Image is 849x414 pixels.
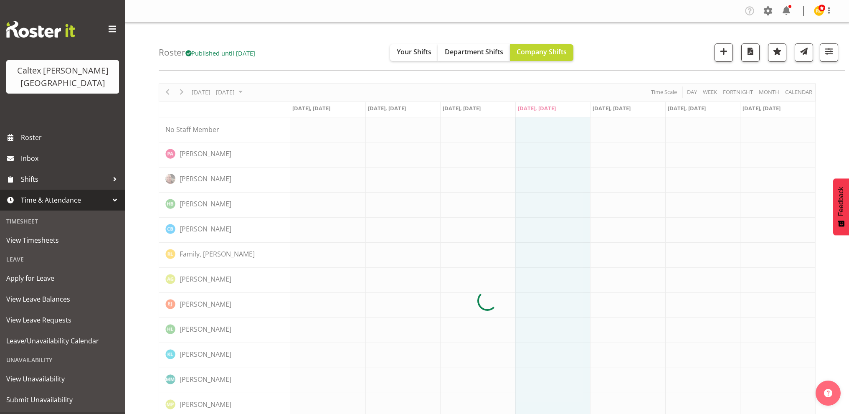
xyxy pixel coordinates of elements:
span: Apply for Leave [6,272,119,284]
button: Add a new shift [715,43,733,62]
span: Your Shifts [397,47,431,56]
span: Company Shifts [517,47,567,56]
button: Your Shifts [390,44,438,61]
button: Send a list of all shifts for the selected filtered period to all rostered employees. [795,43,813,62]
span: Published until [DATE] [185,49,256,57]
a: Submit Unavailability [2,389,123,410]
span: Leave/Unavailability Calendar [6,335,119,347]
img: Rosterit website logo [6,21,75,38]
button: Download a PDF of the roster according to the set date range. [741,43,760,62]
span: Shifts [21,173,109,185]
span: Roster [21,131,121,144]
span: Inbox [21,152,121,165]
button: Department Shifts [438,44,510,61]
a: View Timesheets [2,230,123,251]
span: Submit Unavailability [6,394,119,406]
span: View Leave Requests [6,314,119,326]
div: Timesheet [2,213,123,230]
span: View Unavailability [6,373,119,385]
span: Feedback [837,187,845,216]
button: Filter Shifts [820,43,838,62]
span: Time & Attendance [21,194,109,206]
a: View Leave Balances [2,289,123,310]
div: Unavailability [2,351,123,368]
button: Highlight an important date within the roster. [768,43,786,62]
h4: Roster [159,48,256,57]
span: View Leave Balances [6,293,119,305]
button: Company Shifts [510,44,573,61]
a: Apply for Leave [2,268,123,289]
span: View Timesheets [6,234,119,246]
span: Department Shifts [445,47,503,56]
img: help-xxl-2.png [824,389,832,397]
a: View Unavailability [2,368,123,389]
div: Leave [2,251,123,268]
img: reece-lewis10949.jpg [814,6,824,16]
a: Leave/Unavailability Calendar [2,330,123,351]
button: Feedback - Show survey [833,178,849,235]
a: View Leave Requests [2,310,123,330]
div: Caltex [PERSON_NAME][GEOGRAPHIC_DATA] [15,64,111,89]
